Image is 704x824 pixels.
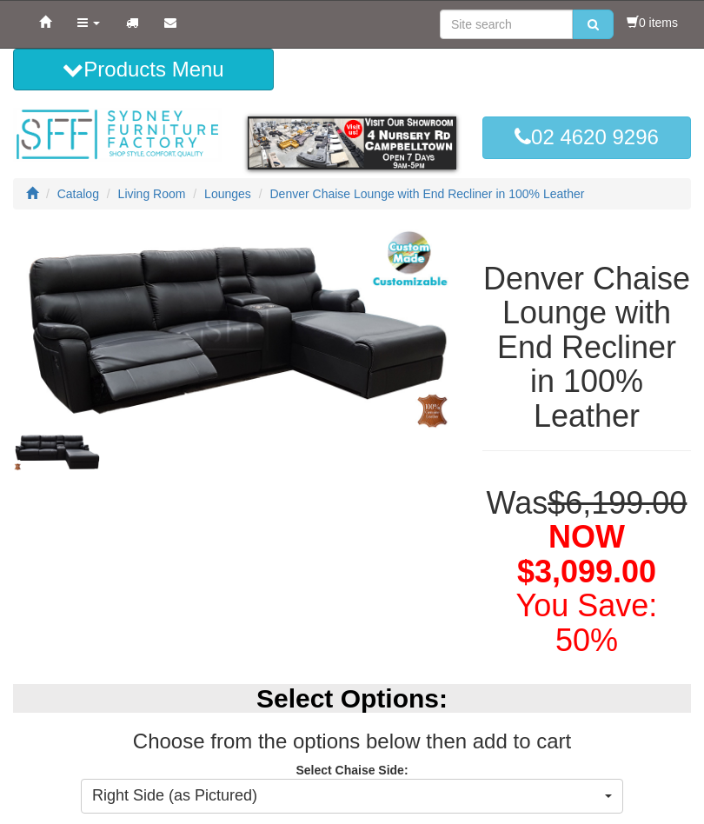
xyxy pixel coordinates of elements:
[92,785,601,807] span: Right Side (as Pictured)
[296,763,408,777] strong: Select Chaise Side:
[118,187,186,201] a: Living Room
[482,262,691,434] h1: Denver Chaise Lounge with End Recliner in 100% Leather
[13,49,274,90] button: Products Menu
[627,14,678,31] li: 0 items
[482,116,691,158] a: 02 4620 9296
[548,485,687,521] del: $6,199.00
[256,684,448,713] b: Select Options:
[13,730,691,753] h3: Choose from the options below then add to cart
[57,187,99,201] a: Catalog
[204,187,251,201] a: Lounges
[516,588,658,658] font: You Save: 50%
[270,187,585,201] a: Denver Chaise Lounge with End Recliner in 100% Leather
[13,108,222,162] img: Sydney Furniture Factory
[248,116,456,169] img: showroom.gif
[482,486,691,658] h1: Was
[440,10,573,39] input: Site search
[517,519,656,589] span: NOW $3,099.00
[81,779,623,814] button: Right Side (as Pictured)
